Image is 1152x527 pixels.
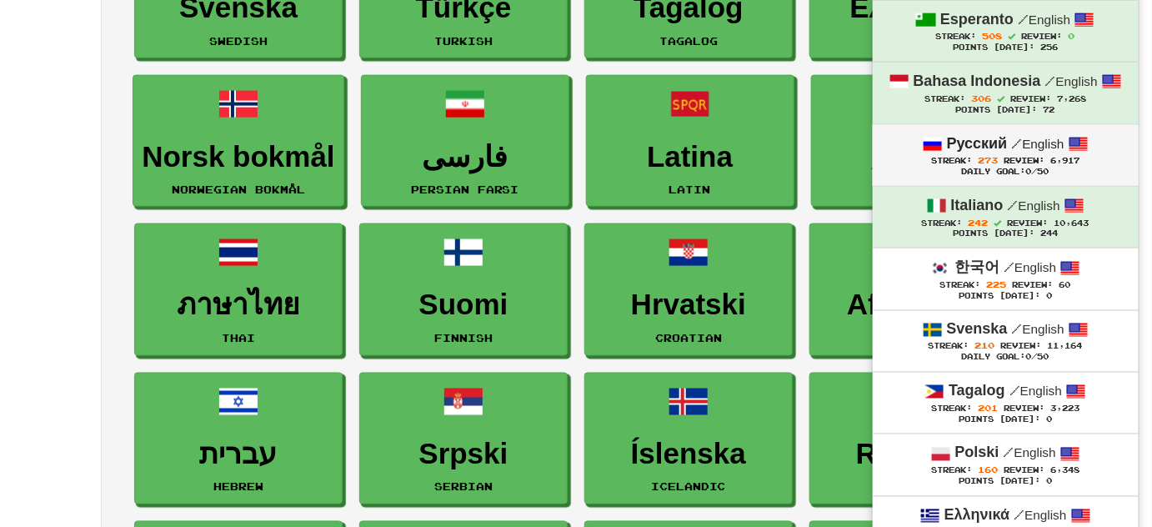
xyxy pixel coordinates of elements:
h3: Hrvatski [594,289,784,322]
small: Finnish [434,333,493,344]
a: LatinaLatin [586,75,794,208]
span: / [1018,12,1029,27]
span: 225 [987,279,1007,289]
span: Streak: [931,404,972,414]
span: Review: [1004,404,1044,414]
a: Italiano /English Streak: 242 Review: 10,643 Points [DATE]: 244 [873,187,1139,248]
strong: Svenska [947,321,1008,338]
a: עבריתHebrew [134,373,343,505]
strong: Bahasa Indonesia [914,73,1041,89]
span: Streak: [929,342,969,351]
strong: Tagalog [949,383,1005,399]
a: 廣東話Cantonese [811,75,1019,208]
span: Streak includes today. [994,219,1002,227]
small: English [1009,384,1062,399]
a: HrvatskiCroatian [584,223,793,356]
a: SrpskiSerbian [359,373,568,505]
span: Streak: [931,466,972,475]
a: Norsk bokmålNorwegian Bokmål [133,75,343,208]
small: Tagalog [659,35,718,47]
strong: Русский [947,135,1008,152]
small: English [1045,74,1098,88]
small: Icelandic [652,481,726,493]
a: Svenska /English Streak: 210 Review: 11,164 Daily Goal:0/50 [873,311,1139,372]
span: Review: [1008,218,1049,228]
a: Esperanto /English Streak: 508 Review: 0 Points [DATE]: 256 [873,1,1139,62]
h3: עברית [143,439,333,471]
h3: ภาษาไทย [143,289,333,322]
span: / [1004,445,1014,460]
div: Daily Goal: /50 [889,167,1122,178]
small: Thai [222,333,255,344]
small: English [1018,13,1070,27]
small: English [1004,260,1056,274]
span: 7,268 [1057,94,1086,103]
small: English [1008,198,1060,213]
h3: 廣東話 [820,141,1010,173]
span: Streak: [936,32,977,41]
strong: Esperanto [940,11,1014,28]
span: 273 [978,155,998,165]
span: / [1008,198,1019,213]
div: Points [DATE]: 244 [889,228,1122,239]
span: 160 [978,465,998,475]
span: 3,223 [1050,404,1079,414]
span: / [1004,259,1014,274]
h3: Srpski [368,439,558,471]
div: Daily Goal: /50 [889,353,1122,364]
a: Tagalog /English Streak: 201 Review: 3,223 Points [DATE]: 0 [873,373,1139,434]
a: RomânăRomanian [809,373,1018,505]
h3: Suomi [368,289,558,322]
span: / [1012,322,1023,337]
span: 201 [978,404,998,414]
h3: فارسی [370,141,560,173]
span: 6,917 [1050,156,1079,165]
h3: Afrikaans [819,289,1009,322]
a: 한국어 /English Streak: 225 Review: 60 Points [DATE]: 0 [873,248,1139,309]
small: Latin [669,183,711,195]
span: Streak includes today. [997,95,1004,103]
a: ภาษาไทยThai [134,223,343,356]
a: فارسیPersian Farsi [361,75,569,208]
a: Bahasa Indonesia /English Streak: 306 Review: 7,268 Points [DATE]: 72 [873,63,1139,123]
span: / [1012,136,1023,151]
span: 242 [969,218,989,228]
a: ÍslenskaIcelandic [584,373,793,505]
small: Norwegian Bokmål [172,183,305,195]
span: 10,643 [1054,218,1089,228]
small: English [1012,323,1064,337]
span: / [1014,508,1025,523]
a: Polski /English Streak: 160 Review: 6,348 Points [DATE]: 0 [873,434,1139,495]
span: 0 [1069,31,1075,41]
span: 306 [971,93,991,103]
span: Streak: [922,218,963,228]
span: / [1009,384,1020,399]
span: Streak: [931,156,972,165]
small: Persian Farsi [411,183,519,195]
span: / [1045,73,1056,88]
span: 0 [1026,353,1032,362]
span: 210 [975,341,995,351]
span: 508 [983,31,1003,41]
small: English [1004,446,1056,460]
span: Review: [1004,466,1044,475]
a: AfrikaansAfrikaans [809,223,1018,356]
span: 0 [1026,167,1032,176]
div: Points [DATE]: 0 [889,415,1122,426]
span: 6,348 [1050,466,1079,475]
strong: Ελληνικά [944,507,1010,524]
strong: Polski [955,444,999,461]
div: Points [DATE]: 0 [889,291,1122,302]
div: Points [DATE]: 0 [889,477,1122,488]
div: Points [DATE]: 256 [889,43,1122,53]
span: Streak includes today. [1009,33,1016,40]
span: Review: [1001,342,1042,351]
h3: Norsk bokmål [142,141,334,173]
span: Streak: [924,94,965,103]
small: Hebrew [213,481,263,493]
span: 60 [1059,280,1071,289]
span: Review: [1010,94,1051,103]
small: English [1012,137,1064,151]
span: Review: [1013,280,1054,289]
a: Русский /English Streak: 273 Review: 6,917 Daily Goal:0/50 [873,125,1139,186]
